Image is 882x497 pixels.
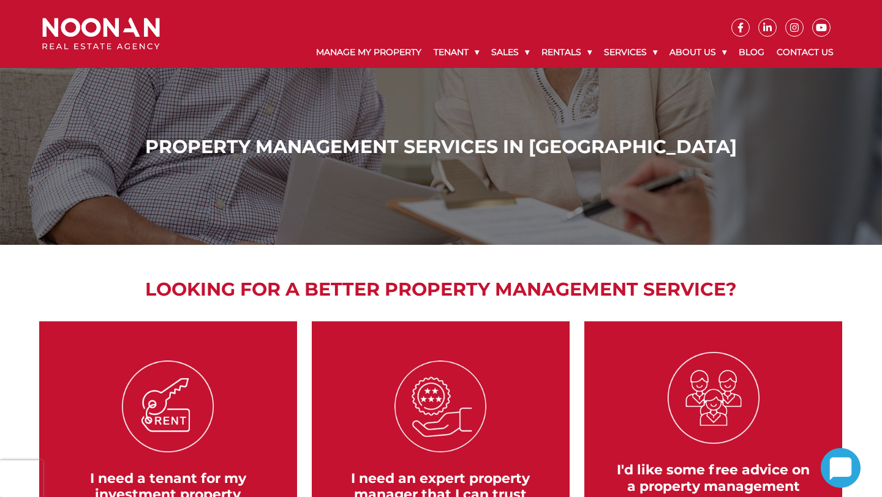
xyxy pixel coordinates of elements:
h1: Property Management Services in [GEOGRAPHIC_DATA] [45,136,837,158]
a: Services [598,37,663,68]
a: Manage My Property [310,37,428,68]
h2: Looking for a better property management service? [33,275,850,303]
img: Noonan Real Estate Agency [42,18,160,50]
a: About Us [663,37,733,68]
a: Contact Us [771,37,840,68]
a: Rentals [535,37,598,68]
a: Sales [485,37,535,68]
a: Blog [733,37,771,68]
a: Tenant [428,37,485,68]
